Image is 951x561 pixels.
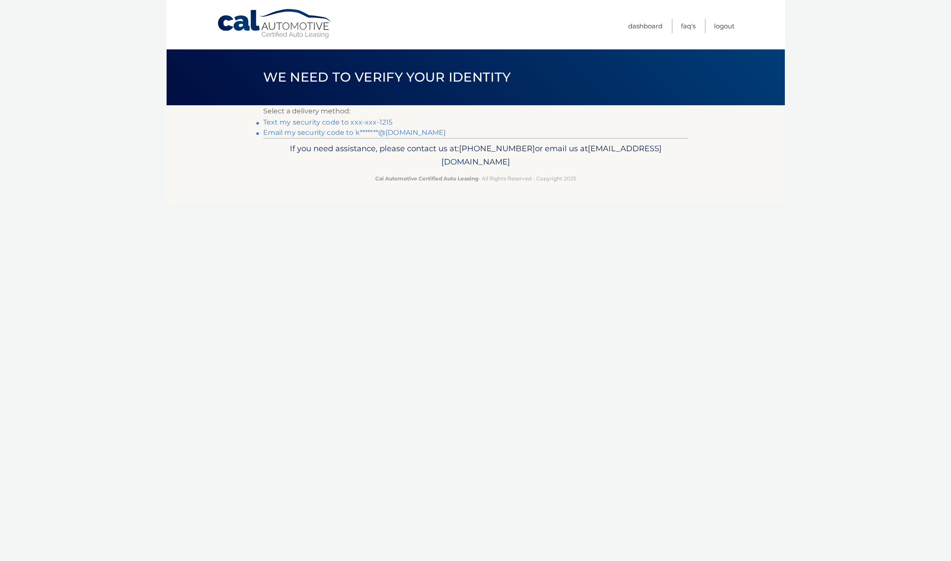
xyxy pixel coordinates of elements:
a: Logout [714,19,735,33]
a: Cal Automotive [217,9,333,39]
span: [PHONE_NUMBER] [459,143,535,153]
a: FAQ's [681,19,696,33]
strong: Cal Automotive Certified Auto Leasing [375,175,478,182]
p: Select a delivery method: [263,105,688,117]
a: Text my security code to xxx-xxx-1215 [263,118,393,126]
a: Email my security code to k*******@[DOMAIN_NAME] [263,128,446,137]
p: - All Rights Reserved - Copyright 2025 [269,174,683,183]
a: Dashboard [628,19,662,33]
span: We need to verify your identity [263,69,511,85]
p: If you need assistance, please contact us at: or email us at [269,142,683,169]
